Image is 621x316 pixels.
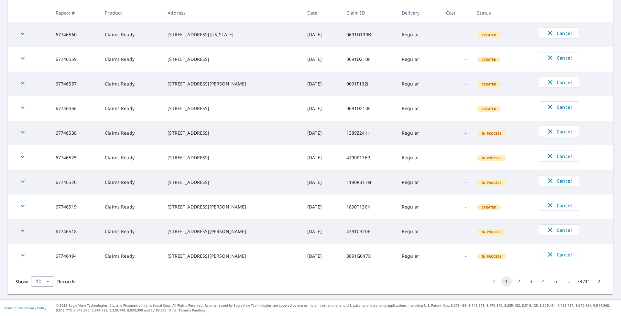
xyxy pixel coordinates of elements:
[341,219,397,244] td: 4391C320F
[478,107,500,111] span: Created
[302,121,341,145] td: [DATE]
[100,96,162,121] td: Claims Ready
[441,3,472,22] th: Cost
[100,121,162,145] td: Claims Ready
[501,276,512,287] button: page 1
[441,22,472,47] td: -
[302,22,341,47] td: [DATE]
[302,145,341,170] td: [DATE]
[546,251,572,258] span: Cancel
[168,81,297,87] div: [STREET_ADDRESS][PERSON_NAME]
[397,170,441,195] td: Regular
[302,72,341,96] td: [DATE]
[302,96,341,121] td: [DATE]
[546,128,572,135] span: Cancel
[168,31,297,38] div: [STREET_ADDRESS][US_STATE]
[397,145,441,170] td: Regular
[16,278,28,285] span: Show
[302,47,341,72] td: [DATE]
[397,22,441,47] td: Regular
[546,54,572,62] span: Cancel
[546,152,572,160] span: Cancel
[162,3,302,22] th: Address
[100,145,162,170] td: Claims Ready
[397,219,441,244] td: Regular
[441,121,472,145] td: -
[50,3,100,22] th: Report #
[488,276,605,287] nav: pagination navigation
[472,3,533,22] th: Status
[441,170,472,195] td: -
[546,78,572,86] span: Cancel
[302,244,341,268] td: [DATE]
[397,244,441,268] td: Regular
[100,3,162,22] th: Product
[50,47,100,72] td: 67746559
[397,195,441,219] td: Regular
[539,175,579,186] button: Cancel
[100,47,162,72] td: Claims Ready
[441,244,472,268] td: -
[441,47,472,72] td: -
[397,121,441,145] td: Regular
[302,3,341,22] th: Date
[341,72,397,96] td: 0691F132J
[341,3,397,22] th: Claim ID
[50,170,100,195] td: 67746520
[168,228,297,235] div: [STREET_ADDRESS][PERSON_NAME]
[31,272,54,290] div: 10
[25,306,46,310] a: Privacy Policy
[50,121,100,145] td: 67746538
[514,276,524,287] button: Go to page 2
[3,306,46,310] p: |
[168,130,297,136] div: [STREET_ADDRESS]
[50,145,100,170] td: 67746525
[50,22,100,47] td: 67746560
[397,3,441,22] th: Delivery
[441,96,472,121] td: -
[575,276,592,287] button: Go to page 79711
[341,195,397,219] td: 1890T136K
[50,72,100,96] td: 67746557
[341,22,397,47] td: 0691D199B
[57,278,75,285] span: Records
[100,219,162,244] td: Claims Ready
[341,121,397,145] td: 1389Z241H
[168,253,297,259] div: [STREET_ADDRESS][PERSON_NAME]
[539,200,579,211] button: Cancel
[302,219,341,244] td: [DATE]
[31,276,54,287] div: Show 10 records
[100,72,162,96] td: Claims Ready
[539,151,579,162] button: Cancel
[100,170,162,195] td: Claims Ready
[441,145,472,170] td: -
[100,244,162,268] td: Claims Ready
[50,244,100,268] td: 67746494
[539,126,579,137] button: Cancel
[538,276,549,287] button: Go to page 4
[478,254,506,259] span: In Process
[539,249,579,260] button: Cancel
[341,47,397,72] td: 0691D210F
[563,278,573,285] div: …
[302,195,341,219] td: [DATE]
[341,145,397,170] td: 4790P176P
[168,154,297,161] div: [STREET_ADDRESS]
[546,201,572,209] span: Cancel
[539,28,579,39] button: Cancel
[397,96,441,121] td: Regular
[302,170,341,195] td: [DATE]
[50,195,100,219] td: 67746519
[441,72,472,96] td: -
[478,156,506,160] span: In Process
[397,72,441,96] td: Regular
[539,77,579,88] button: Cancel
[168,56,297,62] div: [STREET_ADDRESS]
[441,195,472,219] td: -
[550,276,561,287] button: Go to page 5
[478,82,500,86] span: Created
[3,306,23,310] a: Terms of Use
[478,131,506,136] span: In Process
[546,29,572,37] span: Cancel
[526,276,536,287] button: Go to page 3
